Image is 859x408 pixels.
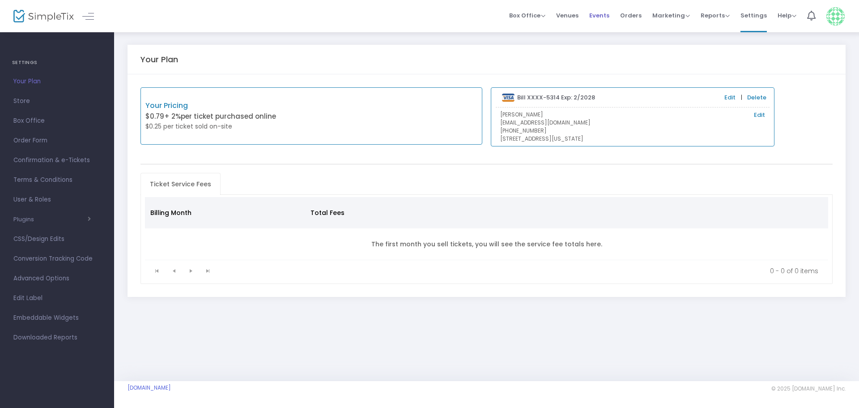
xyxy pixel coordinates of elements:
p: $0.79 per ticket purchased online [145,112,311,122]
span: © 2025 [DOMAIN_NAME] Inc. [771,385,846,392]
span: Settings [740,4,767,27]
img: visa.png [502,94,515,102]
span: Order Form [13,135,101,146]
p: $0.25 per ticket sold on-site [145,122,311,131]
p: [PERSON_NAME] [500,111,765,119]
th: Billing Month [145,197,306,228]
p: [PHONE_NUMBER] [500,127,765,135]
span: + 2% [164,112,181,121]
span: Reports [701,11,730,20]
h4: SETTINGS [12,54,102,72]
div: Data table [145,197,829,260]
kendo-pager-info: 0 - 0 of 0 items [223,266,819,275]
button: Plugins [13,216,91,223]
span: Marketing [652,11,690,20]
p: [EMAIL_ADDRESS][DOMAIN_NAME] [500,119,765,127]
a: Edit [754,111,765,120]
span: Orders [620,4,642,27]
span: Conversion Tracking Code [13,253,101,265]
span: Advanced Options [13,273,101,284]
a: [DOMAIN_NAME] [128,384,171,391]
span: Downloaded Reports [13,332,101,344]
span: Box Office [13,115,101,127]
span: Terms & Conditions [13,174,101,186]
h5: Your Plan [140,55,178,64]
span: Events [589,4,609,27]
th: Total Fees [305,197,451,228]
span: Help [778,11,796,20]
a: Delete [747,93,766,102]
b: Bill XXXX-5314 Exp: 2/2028 [517,93,595,102]
span: Your Plan [13,76,101,87]
span: Box Office [509,11,545,20]
span: Edit Label [13,292,101,304]
td: The first month you sell tickets, you will see the service fee totals here. [145,228,829,260]
span: | [739,93,744,102]
p: Your Pricing [145,100,311,111]
a: Edit [724,93,736,102]
span: Embeddable Widgets [13,312,101,324]
span: Ticket Service Fees [145,177,217,191]
p: [STREET_ADDRESS][US_STATE] [500,135,765,143]
span: Venues [556,4,578,27]
span: CSS/Design Edits [13,233,101,245]
span: User & Roles [13,194,101,206]
span: Confirmation & e-Tickets [13,155,101,166]
span: Store [13,95,101,107]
